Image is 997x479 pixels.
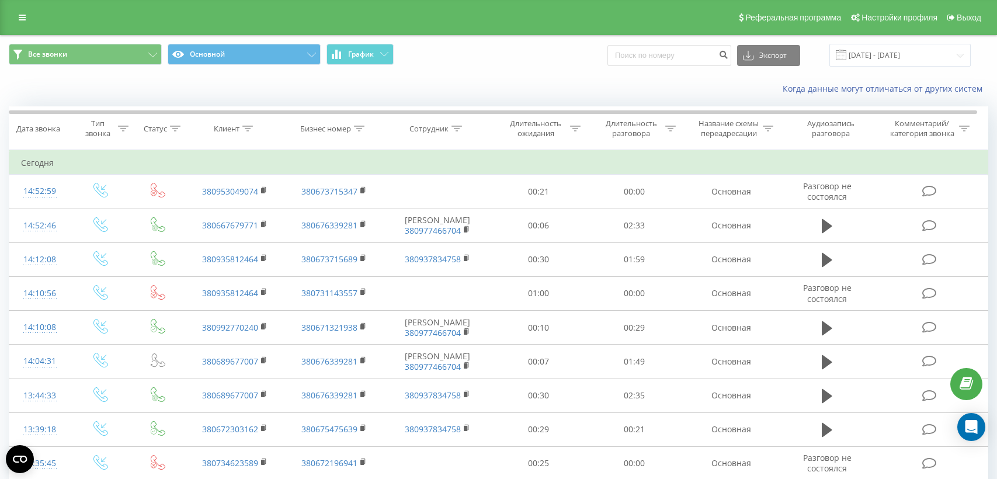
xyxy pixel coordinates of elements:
[491,175,586,209] td: 00:21
[682,175,781,209] td: Основная
[861,13,937,22] span: Настройки профиля
[586,345,682,379] td: 01:49
[737,45,800,66] button: Экспорт
[21,316,58,339] div: 14:10:08
[586,209,682,242] td: 02:33
[491,379,586,412] td: 00:30
[803,181,852,202] span: Разговор не состоялся
[301,457,357,468] a: 380672196941
[586,412,682,446] td: 00:21
[682,379,781,412] td: Основная
[405,361,461,372] a: 380977466704
[301,322,357,333] a: 380671321938
[21,350,58,373] div: 14:04:31
[384,311,491,345] td: [PERSON_NAME]
[505,119,567,138] div: Длительность ожидания
[586,242,682,276] td: 01:59
[491,412,586,446] td: 00:29
[491,242,586,276] td: 00:30
[202,457,258,468] a: 380734623589
[81,119,115,138] div: Тип звонка
[586,276,682,310] td: 00:00
[144,124,167,134] div: Статус
[682,209,781,242] td: Основная
[301,287,357,298] a: 380731143557
[202,287,258,298] a: 380935812464
[682,345,781,379] td: Основная
[9,151,988,175] td: Сегодня
[202,390,258,401] a: 380689677007
[21,452,58,475] div: 13:35:45
[745,13,841,22] span: Реферальная программа
[301,424,357,435] a: 380675475639
[491,276,586,310] td: 01:00
[6,445,34,473] button: Open CMP widget
[600,119,662,138] div: Длительность разговора
[491,311,586,345] td: 00:10
[957,13,981,22] span: Выход
[405,225,461,236] a: 380977466704
[300,124,351,134] div: Бизнес номер
[21,214,58,237] div: 14:52:46
[405,424,461,435] a: 380937834758
[21,248,58,271] div: 14:12:08
[21,418,58,441] div: 13:39:18
[16,124,60,134] div: Дата звонка
[202,322,258,333] a: 380992770240
[384,209,491,242] td: [PERSON_NAME]
[586,379,682,412] td: 02:35
[348,50,374,58] span: График
[384,345,491,379] td: [PERSON_NAME]
[9,44,162,65] button: Все звонки
[491,345,586,379] td: 00:07
[682,276,781,310] td: Основная
[405,254,461,265] a: 380937834758
[803,282,852,304] span: Разговор не состоялся
[491,209,586,242] td: 00:06
[202,424,258,435] a: 380672303162
[682,242,781,276] td: Основная
[301,186,357,197] a: 380673715347
[405,327,461,338] a: 380977466704
[326,44,394,65] button: График
[28,50,67,59] span: Все звонки
[301,356,357,367] a: 380676339281
[21,282,58,305] div: 14:10:56
[202,254,258,265] a: 380935812464
[888,119,956,138] div: Комментарий/категория звонка
[21,384,58,407] div: 13:44:33
[682,311,781,345] td: Основная
[783,83,988,94] a: Когда данные могут отличаться от других систем
[586,311,682,345] td: 00:29
[202,356,258,367] a: 380689677007
[697,119,760,138] div: Название схемы переадресации
[409,124,449,134] div: Сотрудник
[301,220,357,231] a: 380676339281
[682,412,781,446] td: Основная
[405,390,461,401] a: 380937834758
[21,180,58,203] div: 14:52:59
[168,44,321,65] button: Основной
[214,124,239,134] div: Клиент
[202,220,258,231] a: 380667679771
[803,452,852,474] span: Разговор не состоялся
[202,186,258,197] a: 380953049074
[793,119,869,138] div: Аудиозапись разговора
[301,390,357,401] a: 380676339281
[301,254,357,265] a: 380673715689
[957,413,985,441] div: Open Intercom Messenger
[586,175,682,209] td: 00:00
[607,45,731,66] input: Поиск по номеру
